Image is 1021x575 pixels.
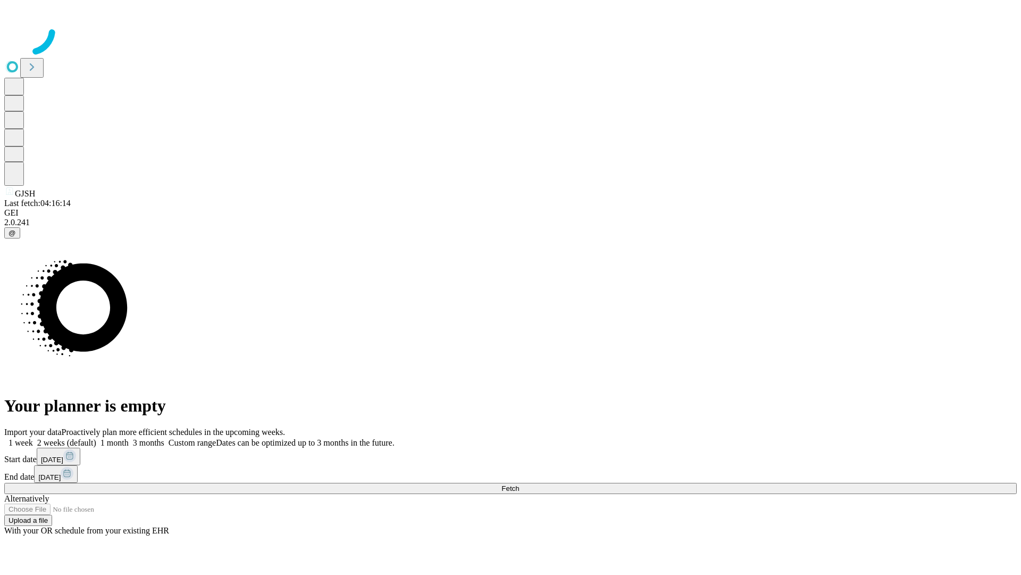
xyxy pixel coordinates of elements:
[4,199,71,208] span: Last fetch: 04:16:14
[4,428,62,437] span: Import your data
[41,456,63,464] span: [DATE]
[4,396,1017,416] h1: Your planner is empty
[38,473,61,481] span: [DATE]
[501,484,519,492] span: Fetch
[4,448,1017,465] div: Start date
[34,465,78,483] button: [DATE]
[169,438,216,447] span: Custom range
[4,494,49,503] span: Alternatively
[4,465,1017,483] div: End date
[4,526,169,535] span: With your OR schedule from your existing EHR
[62,428,285,437] span: Proactively plan more efficient schedules in the upcoming weeks.
[133,438,164,447] span: 3 months
[101,438,129,447] span: 1 month
[15,189,35,198] span: GJSH
[216,438,394,447] span: Dates can be optimized up to 3 months in the future.
[9,438,33,447] span: 1 week
[4,483,1017,494] button: Fetch
[9,229,16,237] span: @
[4,227,20,239] button: @
[4,515,52,526] button: Upload a file
[4,208,1017,218] div: GEI
[4,218,1017,227] div: 2.0.241
[37,448,80,465] button: [DATE]
[37,438,96,447] span: 2 weeks (default)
